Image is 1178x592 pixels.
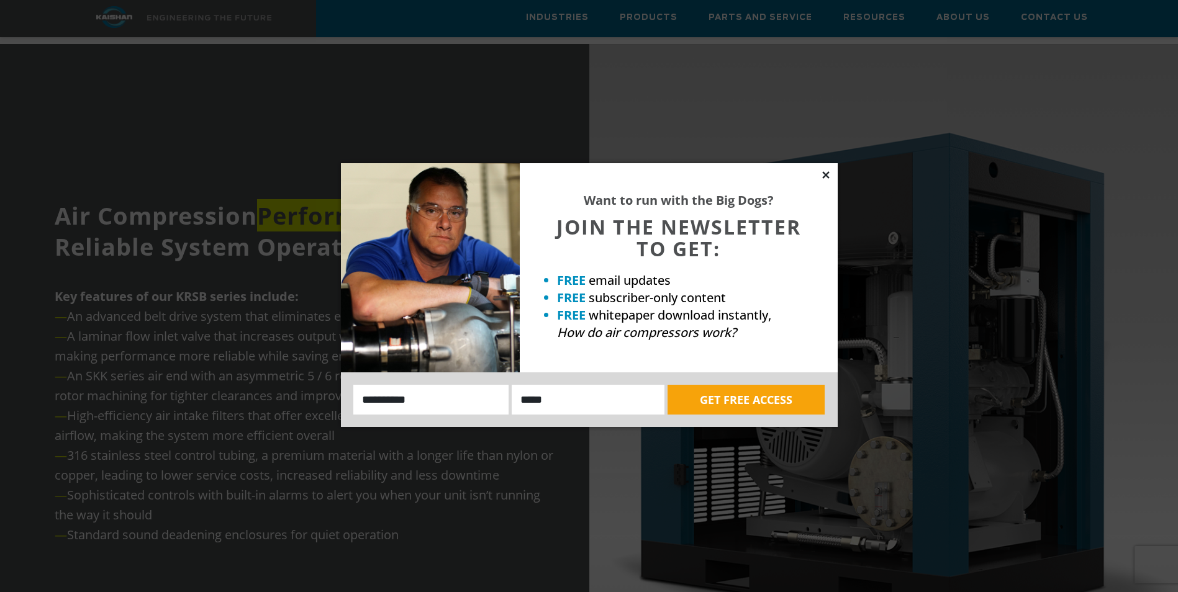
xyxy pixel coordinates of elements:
[353,385,509,415] input: Name:
[589,289,726,306] span: subscriber-only content
[668,385,825,415] button: GET FREE ACCESS
[557,272,586,289] strong: FREE
[589,307,771,323] span: whitepaper download instantly,
[584,192,774,209] strong: Want to run with the Big Dogs?
[556,213,801,262] span: JOIN THE NEWSLETTER TO GET:
[557,289,586,306] strong: FREE
[589,272,671,289] span: email updates
[820,169,831,181] button: Close
[557,307,586,323] strong: FREE
[512,385,664,415] input: Email
[557,324,736,341] em: How do air compressors work?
